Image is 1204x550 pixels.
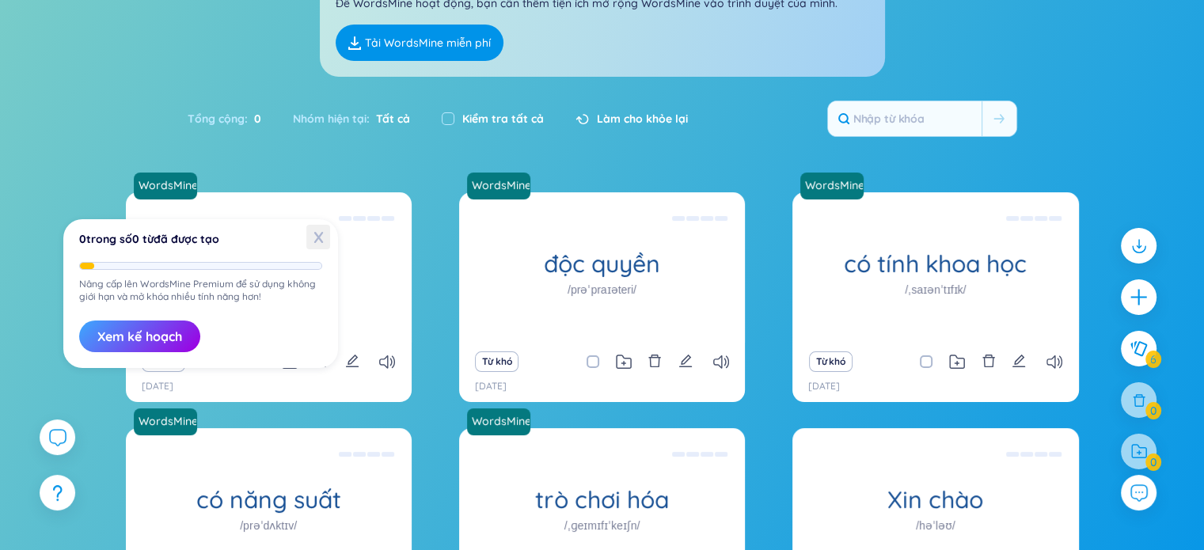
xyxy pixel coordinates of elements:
[142,380,173,392] font: [DATE]
[1012,351,1026,373] button: biên tập
[154,232,219,246] font: đã được tạo
[345,351,359,373] button: biên tập
[564,519,640,532] font: /ˌɡeɪmɪfɪˈkeɪʃn/
[365,36,491,50] font: Tải WordsMine miễn phí
[336,25,503,61] a: Tải WordsMine miễn phí
[597,112,688,126] font: Làm cho khỏe lại
[1012,354,1026,368] span: biên tập
[535,484,668,514] font: trò chơi hóa
[240,519,297,532] font: /prəˈdʌktɪv/
[79,321,200,352] button: Xem kế hoạch
[800,173,870,199] a: WordsMine
[86,232,132,246] font: trong số
[132,232,139,246] font: 0
[134,408,203,435] a: WordsMine
[97,328,182,344] font: Xem kế hoạch
[245,112,248,126] font: :
[367,112,370,126] font: :
[345,354,359,368] span: biên tập
[568,283,636,296] font: /prəˈpraɪəteri/
[648,354,662,368] span: xóa bỏ
[142,232,154,246] font: từ
[196,484,341,514] font: có năng suất
[678,351,693,373] button: biên tập
[475,351,518,372] button: Từ khó
[482,355,511,367] font: Từ khó
[462,112,544,126] font: Kiểm tra tất cả
[809,351,853,372] button: Từ khó
[544,248,660,279] font: độc quyền
[139,178,198,192] font: WordsMine
[79,232,86,246] font: 0
[79,278,316,302] font: Nâng cấp lên WordsMine Premium để sử dụng không giới hạn và mở khóa nhiều tính năng hơn!
[916,519,955,532] font: /həˈləʊ/
[982,354,996,368] span: xóa bỏ
[293,112,367,126] font: Nhóm hiện tại
[816,355,845,367] font: Từ khó
[1129,287,1149,307] span: cộng thêm
[828,101,982,136] input: Nhập từ khóa
[134,173,203,199] a: WordsMine
[808,380,840,392] font: [DATE]
[139,414,198,428] font: WordsMine
[376,112,410,126] font: Tất cả
[982,351,996,373] button: xóa bỏ
[254,112,261,126] font: 0
[472,414,531,428] font: WordsMine
[805,178,864,192] font: WordsMine
[678,354,693,368] span: biên tập
[467,173,537,199] a: WordsMine
[844,248,1027,279] font: có tính khoa học
[188,112,245,126] font: Tổng cộng
[648,351,662,373] button: xóa bỏ
[472,178,531,192] font: WordsMine
[313,227,324,247] font: X
[905,283,966,296] font: /ˌsaɪənˈtɪfɪk/
[887,484,983,514] font: Xin chào
[475,380,507,392] font: [DATE]
[467,408,537,435] a: WordsMine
